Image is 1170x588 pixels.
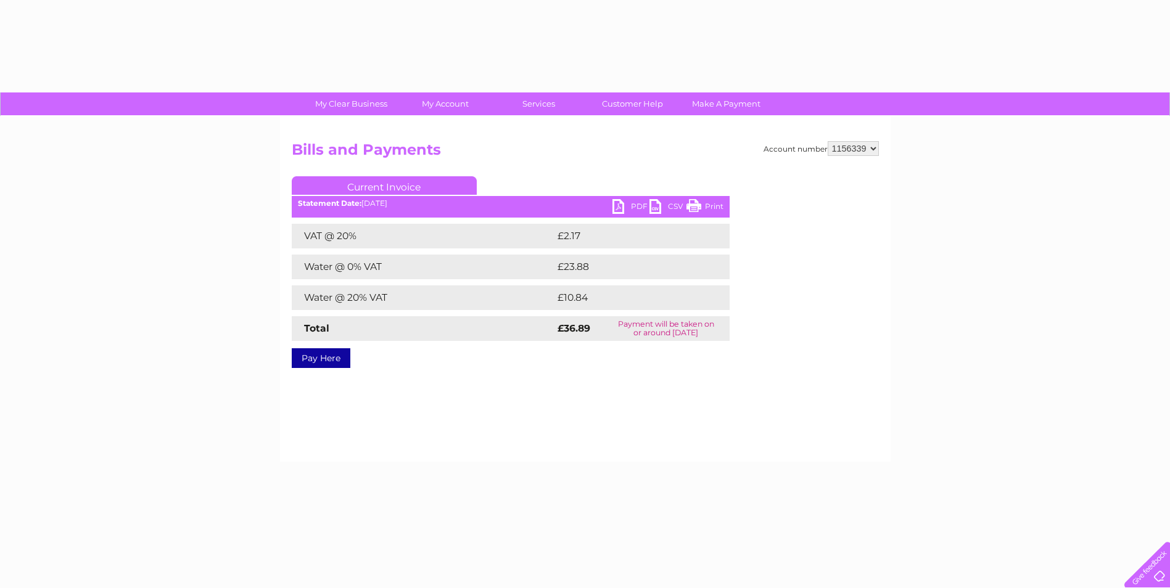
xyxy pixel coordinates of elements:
[554,255,705,279] td: £23.88
[554,224,699,248] td: £2.17
[292,224,554,248] td: VAT @ 20%
[292,285,554,310] td: Water @ 20% VAT
[558,322,590,334] strong: £36.89
[298,198,361,208] b: Statement Date:
[686,199,723,217] a: Print
[554,285,704,310] td: £10.84
[292,348,350,368] a: Pay Here
[300,92,402,115] a: My Clear Business
[292,141,879,165] h2: Bills and Payments
[292,255,554,279] td: Water @ 0% VAT
[675,92,777,115] a: Make A Payment
[649,199,686,217] a: CSV
[304,322,329,334] strong: Total
[488,92,590,115] a: Services
[292,199,730,208] div: [DATE]
[603,316,730,341] td: Payment will be taken on or around [DATE]
[582,92,683,115] a: Customer Help
[764,141,879,156] div: Account number
[292,176,477,195] a: Current Invoice
[394,92,496,115] a: My Account
[612,199,649,217] a: PDF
